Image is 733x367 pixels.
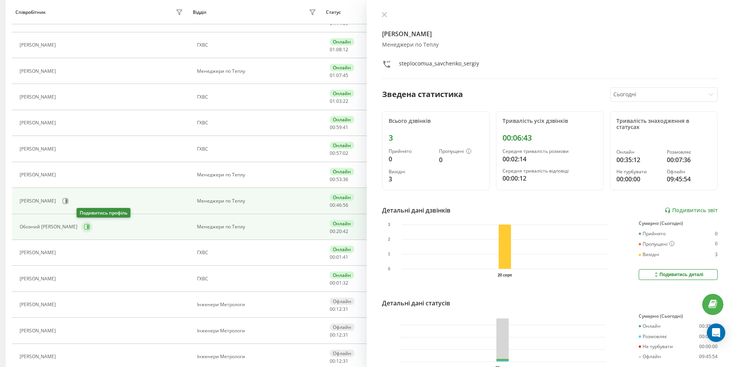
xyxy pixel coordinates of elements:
div: 00:35:12 [616,155,661,164]
div: [PERSON_NAME] [20,198,58,204]
div: Інженери Метрологи [197,302,318,307]
div: 3 [389,133,483,142]
span: 08 [336,46,342,53]
div: Тривалість усіх дзвінків [503,118,597,124]
div: 3 [715,252,718,257]
div: ГХВС [197,42,318,48]
span: 41 [343,124,348,131]
div: : : [330,177,348,182]
span: 31 [343,358,348,364]
div: Відділ [193,10,206,15]
div: 0 [439,155,483,164]
span: 42 [343,228,348,235]
span: 00 [330,228,335,235]
div: ГХВС [197,94,318,100]
span: 12 [336,358,342,364]
span: 45 [343,72,348,79]
div: [PERSON_NAME] [20,302,58,307]
div: 0 [715,241,718,247]
span: 01 [336,280,342,286]
div: Онлайн [330,38,354,45]
div: [PERSON_NAME] [20,250,58,255]
div: Детальні дані дзвінків [382,206,451,215]
div: Подивитись деталі [653,271,703,278]
text: 1 [388,252,390,256]
div: 00:00:12 [503,174,597,183]
span: 00 [330,280,335,286]
span: 01 [330,98,335,104]
span: 00 [330,358,335,364]
div: [PERSON_NAME] [20,120,58,126]
div: Сумарно (Сьогодні) [639,313,718,319]
div: Прийнято [639,231,666,236]
div: [PERSON_NAME] [20,69,58,74]
div: Онлайн [330,142,354,149]
div: 00:35:12 [699,323,718,329]
div: [PERSON_NAME] [20,172,58,178]
div: steplocomua_savchenko_sergiy [399,60,479,71]
div: [PERSON_NAME] [20,328,58,333]
div: : : [330,229,348,234]
div: : : [330,359,348,364]
div: Менеджери по Теплу [197,198,318,204]
text: 3 [388,223,390,227]
div: Онлайн [330,271,354,279]
div: Вихідні [389,169,433,174]
div: 0 [715,231,718,236]
div: Менеджери по Теплу [197,69,318,74]
div: : : [330,125,348,130]
div: Онлайн [330,220,354,227]
div: Тривалість знаходження в статусах [616,118,711,131]
div: 3 [389,174,433,184]
text: 0 [388,267,390,271]
div: Розмовляє [639,334,667,339]
span: 12 [343,46,348,53]
div: : : [330,73,348,78]
div: Розмовляє [667,149,711,155]
div: Офлайн [639,354,661,359]
div: Офлайн [330,323,354,331]
div: : : [330,47,348,52]
div: : : [330,151,348,156]
span: 01 [330,72,335,79]
div: 0 [389,154,433,164]
div: Зведена статистика [382,89,463,100]
div: [PERSON_NAME] [20,354,58,359]
div: Менеджери по Теплу [382,42,718,48]
div: Середня тривалість відповіді [503,168,597,174]
text: 20 серп [498,273,512,277]
div: Онлайн [330,90,354,97]
div: [PERSON_NAME] [20,146,58,152]
div: Онлайн [330,116,354,123]
div: Інженери Метрологи [197,354,318,359]
div: 00:07:36 [699,334,718,339]
div: [PERSON_NAME] [20,42,58,48]
div: : : [330,203,348,208]
div: : : [330,99,348,104]
div: : : [330,255,348,260]
div: Онлайн [330,194,354,201]
span: 22 [343,98,348,104]
div: 09:45:54 [699,354,718,359]
div: Менеджери по Теплу [197,224,318,230]
div: Не турбувати [616,169,661,174]
div: Офлайн [330,298,354,305]
span: 03 [336,98,342,104]
div: Обозний [PERSON_NAME] [20,224,79,230]
div: ГХВС [197,120,318,126]
span: 32 [343,280,348,286]
div: 00:07:36 [667,155,711,164]
div: Сумарно (Сьогодні) [639,221,718,226]
div: 00:06:43 [503,133,597,142]
div: Подивитись профіль [77,208,130,218]
div: ГХВС [197,250,318,255]
div: Офлайн [330,350,354,357]
text: 2 [388,237,390,241]
span: 36 [343,176,348,183]
div: Середня тривалість розмови [503,149,597,154]
div: : : [330,307,348,312]
span: 01 [330,46,335,53]
div: Онлайн [330,168,354,175]
span: 01 [336,254,342,260]
div: Не турбувати [639,344,673,349]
